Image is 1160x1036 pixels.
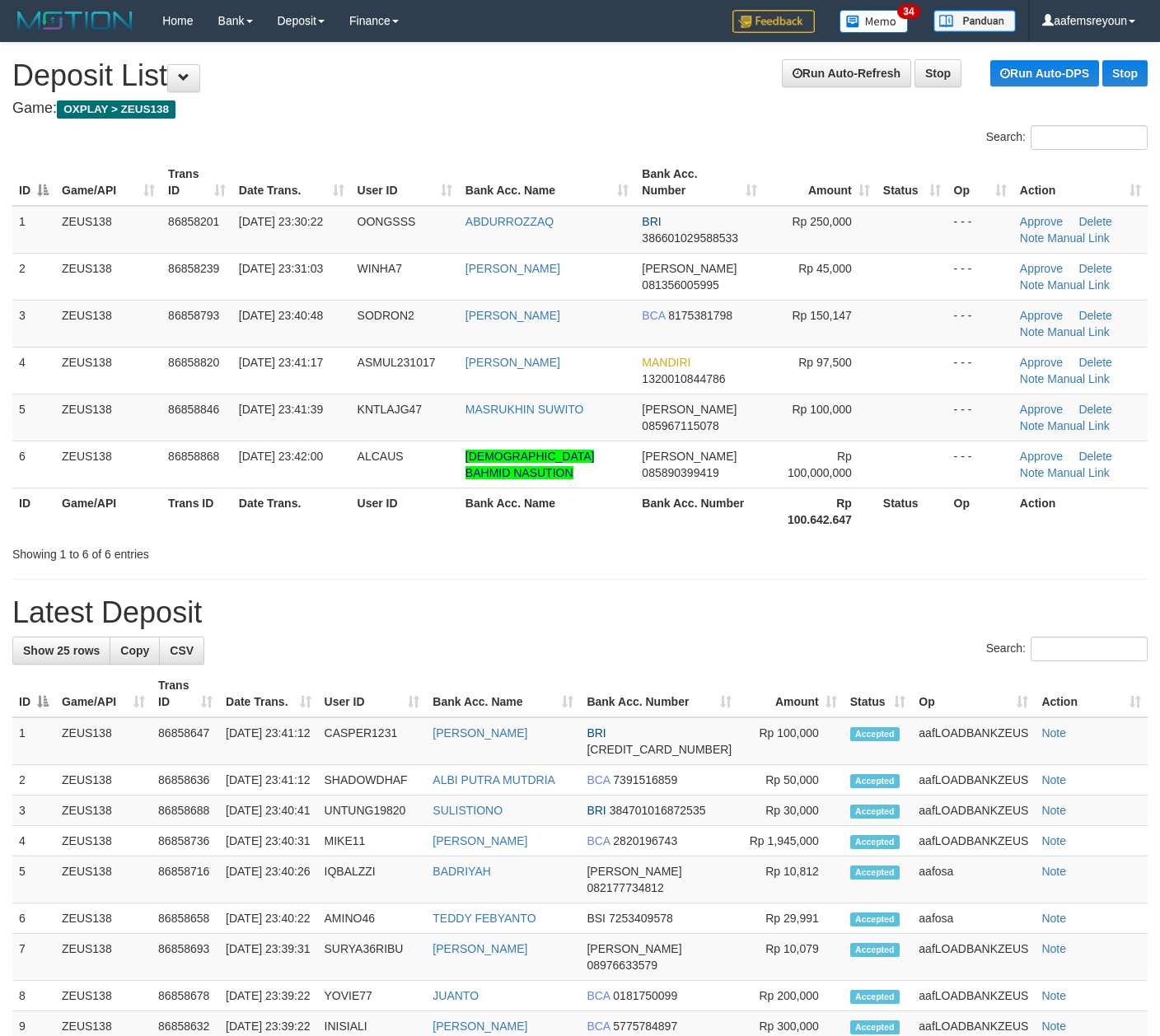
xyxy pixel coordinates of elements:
td: [DATE] 23:40:41 [219,796,317,826]
span: Copy 7391516859 to clipboard [613,773,677,786]
a: Note [1020,466,1045,479]
td: 86858716 [152,856,219,903]
div: Showing 1 to 6 of 6 entries [12,539,471,562]
th: Trans ID: activate to sort column ascending [152,670,219,717]
a: ALBI PUTRA MUTDRIA [433,773,555,786]
th: Game/API: activate to sort column ascending [55,670,152,717]
span: Copy 0181750099 to clipboard [613,989,677,1002]
span: Show 25 rows [23,644,100,657]
span: BCA [587,834,610,847]
th: ID [12,488,55,534]
span: Copy 656301005166532 to clipboard [587,743,732,756]
a: Note [1041,726,1066,740]
span: Accepted [850,990,900,1004]
input: Search: [1031,637,1148,661]
span: 86858868 [168,450,219,463]
span: CSV [170,644,194,657]
a: MASRUKHIN SUWITO [465,403,584,416]
span: 86858793 [168,309,219,322]
a: Delete [1078,450,1111,463]
span: 86858201 [168,215,219,228]
span: Copy 081356005995 to clipboard [642,278,718,292]
span: BRI [587,726,606,740]
a: Manual Link [1047,372,1110,385]
a: [PERSON_NAME] [433,726,527,740]
a: Note [1041,912,1066,925]
a: Approve [1020,356,1063,369]
td: [DATE] 23:40:22 [219,903,317,934]
img: Feedback.jpg [732,10,815,33]
a: Manual Link [1047,231,1110,245]
th: Status: activate to sort column ascending [877,159,947,206]
td: ZEUS138 [55,856,152,903]
td: 7 [12,934,55,981]
span: BRI [587,804,606,817]
td: 2 [12,765,55,796]
label: Search: [986,637,1148,661]
span: Rp 250,000 [792,215,851,228]
span: [DATE] 23:41:17 [239,356,323,369]
span: Copy 2820196743 to clipboard [613,834,677,847]
a: Note [1020,372,1045,385]
th: Bank Acc. Name [459,488,636,534]
span: Copy 7253409578 to clipboard [609,912,673,925]
td: 4 [12,826,55,856]
td: Rp 10,812 [738,856,844,903]
span: BCA [642,309,665,322]
span: [DATE] 23:41:39 [239,403,323,416]
span: 86858239 [168,262,219,275]
a: Run Auto-DPS [990,60,1099,86]
a: Manual Link [1047,278,1110,292]
span: Copy 1320010844786 to clipboard [642,372,725,385]
a: Note [1041,865,1066,878]
span: [DATE] 23:30:22 [239,215,323,228]
a: Note [1041,1020,1066,1033]
a: TEDDY FEBYANTO [433,912,536,925]
span: Copy 384701016872535 to clipboard [610,804,706,817]
a: CSV [159,637,204,665]
td: ZEUS138 [55,717,152,765]
td: ZEUS138 [55,903,152,934]
a: ABDURROZZAQ [465,215,554,228]
a: Manual Link [1047,325,1110,338]
a: Copy [110,637,160,665]
td: 3 [12,796,55,826]
th: Rp 100.642.647 [764,488,877,534]
td: MIKE11 [318,826,427,856]
a: Note [1041,804,1066,817]
td: 2 [12,253,55,300]
span: BRI [642,215,661,228]
span: 86858846 [168,403,219,416]
span: BCA [587,989,610,1002]
td: aafLOADBANKZEUS [912,826,1035,856]
td: Rp 200,000 [738,981,844,1011]
span: Copy 08976633579 to clipboard [587,959,657,972]
td: Rp 29,991 [738,903,844,934]
span: MANDIRI [642,356,690,369]
td: - - - [947,441,1013,488]
th: User ID: activate to sort column ascending [318,670,427,717]
td: 1 [12,717,55,765]
th: Amount: activate to sort column ascending [738,670,844,717]
td: UNTUNG19820 [318,796,427,826]
td: ZEUS138 [55,347,161,394]
th: Game/API [55,488,161,534]
td: [DATE] 23:39:31 [219,934,317,981]
td: 1 [12,206,55,254]
td: ZEUS138 [55,394,161,441]
td: aafLOADBANKZEUS [912,717,1035,765]
span: KNTLAJG47 [358,403,423,416]
th: Amount: activate to sort column ascending [764,159,877,206]
a: Note [1020,325,1045,338]
a: [PERSON_NAME] [465,356,560,369]
span: BCA [587,773,610,786]
span: Accepted [850,835,900,849]
td: SURYA36RIBU [318,934,427,981]
th: User ID: activate to sort column ascending [351,159,459,206]
td: ZEUS138 [55,981,152,1011]
a: Run Auto-Refresh [782,59,911,87]
td: aafLOADBANKZEUS [912,765,1035,796]
label: Search: [986,125,1148,150]
span: Copy [120,644,149,657]
a: Delete [1078,356,1111,369]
